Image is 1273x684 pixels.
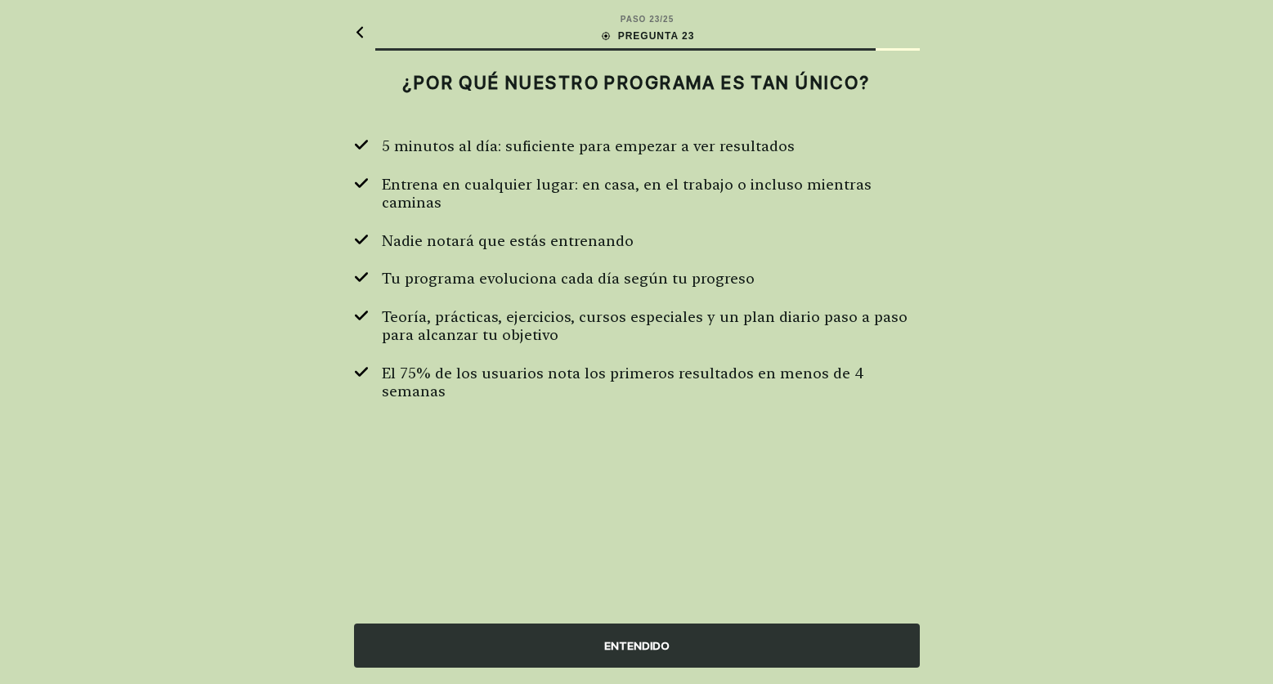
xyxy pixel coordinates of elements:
span: Entrena en cualquier lugar: en casa, en el trabajo o incluso mientras caminas [382,176,920,212]
div: ENTENDIDO [354,624,920,668]
div: PASO 23 / 25 [621,13,674,25]
h2: ¿POR QUÉ NUESTRO PROGRAMA ES TAN ÚNICO? [354,72,920,93]
span: Nadie notará que estás entrenando [382,232,634,251]
span: 5 minutos al día: suficiente para empezar a ver resultados [382,137,795,156]
span: Teoría, prácticas, ejercicios, cursos especiales y un plan diario paso a paso para alcanzar tu ob... [382,308,920,345]
span: Tu programa evoluciona cada día según tu progreso [382,270,755,288]
div: PREGUNTA 23 [600,29,695,43]
span: El 75% de los usuarios nota los primeros resultados en menos de 4 semanas [382,364,920,401]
